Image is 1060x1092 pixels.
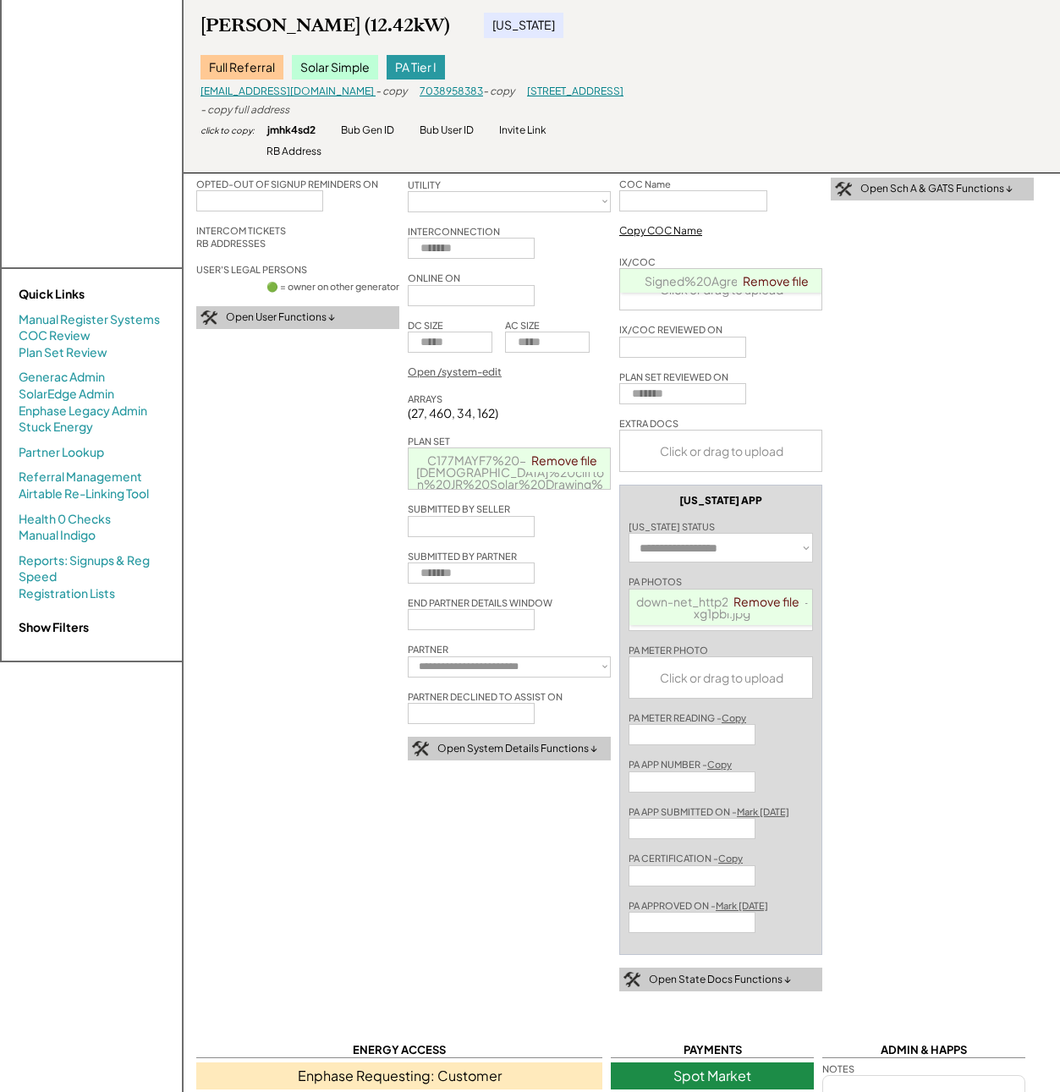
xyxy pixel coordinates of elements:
a: Referral Management [19,469,142,486]
div: Enphase Requesting: Customer [196,1062,602,1089]
div: PA METER READING - [629,711,746,724]
div: DC SIZE [408,319,443,332]
div: ARRAYS [408,392,442,405]
div: SUBMITTED BY PARTNER [408,550,517,562]
a: Remove file [728,590,805,613]
div: PA PHOTOS [629,575,682,588]
div: PA METER PHOTO [629,644,708,656]
a: 7038958383 [420,85,483,97]
u: Copy [722,712,746,723]
a: Partner Lookup [19,444,104,461]
a: Manual Register Systems [19,311,160,328]
img: tool-icon.png [200,310,217,326]
div: RB Address [266,145,321,159]
a: Plan Set Review [19,344,107,361]
div: Open User Functions ↓ [226,310,335,325]
div: NOTES [822,1062,854,1075]
u: Copy [707,759,732,770]
div: Solar Simple [292,55,378,80]
a: C177MAYF7%20-%20Gary%[DEMOGRAPHIC_DATA]%20clifton%20JR%20Solar%20Drawing%20Stamped.pdf [416,453,604,503]
div: Open State Docs Functions ↓ [649,973,791,987]
div: - copy [483,85,514,99]
u: Mark [DATE] [716,900,768,911]
div: PA CERTIFICATION - [629,852,743,864]
div: Copy COC Name [619,224,702,239]
a: Generac Admin [19,369,105,386]
a: COC Review [19,327,91,344]
div: [PERSON_NAME] (12.42kW) [200,14,450,37]
a: Remove file [737,269,815,293]
div: ADMIN & HAPPS [822,1042,1025,1058]
div: Bub Gen ID [341,123,394,138]
div: SUBMITTED BY SELLER [408,502,510,515]
div: UTILITY [408,178,441,191]
div: PLAN SET [408,435,450,447]
div: ENERGY ACCESS [196,1042,602,1058]
div: Quick Links [19,286,188,303]
a: SolarEdge Admin [19,386,114,403]
div: Click or drag to upload [629,657,814,698]
a: down-net_http20250813-119-xg1pbl.jpg [636,594,808,621]
a: Stuck Energy [19,419,93,436]
div: [US_STATE] [484,13,563,38]
div: PAYMENTS [611,1042,814,1058]
div: 🟢 = owner on other generator [266,280,399,293]
a: Remove file [525,448,603,472]
div: INTERCONNECTION [408,225,500,238]
div: PA APPROVED ON - [629,899,768,912]
div: AC SIZE [505,319,540,332]
div: Invite Link [499,123,546,138]
a: Reports: Signups & Reg Speed [19,552,165,585]
div: OPTED-OUT OF SIGNUP REMINDERS ON [196,178,378,190]
div: [US_STATE] STATUS [629,520,715,533]
div: EXTRA DOCS [619,417,678,430]
div: Open System Details Functions ↓ [437,742,597,756]
div: [US_STATE] APP [679,494,762,508]
div: PLAN SET REVIEWED ON [619,370,728,383]
div: Open Sch A & GATS Functions ↓ [860,182,1013,196]
div: INTERCOM TICKETS [196,224,286,237]
div: USER'S LEGAL PERSONS [196,263,307,276]
div: Spot Market [611,1062,814,1089]
a: Health 0 Checks [19,511,111,528]
div: (27, 460, 34, 162) [408,405,498,422]
div: PA APP NUMBER - [629,758,732,771]
div: PARTNER [408,643,448,656]
div: Click or drag to upload [620,431,823,471]
a: Manual Indigo [19,527,96,544]
div: END PARTNER DETAILS WINDOW [408,596,552,609]
div: PA Tier I [387,55,445,80]
a: [STREET_ADDRESS] [527,85,623,97]
img: tool-icon.png [412,741,429,756]
div: ONLINE ON [408,272,460,284]
div: PA APP SUBMITTED ON - [629,805,789,818]
div: COC Name [619,178,671,190]
u: Copy [718,853,743,864]
div: jmhk4sd2 [267,123,316,138]
img: tool-icon.png [623,972,640,987]
img: tool-icon.png [835,182,852,197]
div: click to copy: [200,124,255,136]
u: Mark [DATE] [737,806,789,817]
div: PARTNER DECLINED TO ASSIST ON [408,690,563,703]
a: Airtable Re-Linking Tool [19,486,149,502]
div: Open /system-edit [408,365,502,380]
div: IX/COC [619,255,656,268]
a: Registration Lists [19,585,115,602]
div: RB ADDRESSES [196,237,266,250]
div: Bub User ID [420,123,474,138]
div: Full Referral [200,55,283,80]
div: IX/COC REVIEWED ON [619,323,722,336]
a: [EMAIL_ADDRESS][DOMAIN_NAME] [200,85,374,97]
a: Enphase Legacy Admin [19,403,147,420]
strong: Show Filters [19,619,89,634]
a: Signed%20Agreement.pdf [645,273,799,288]
div: - copy [376,85,407,99]
div: - copy full address [200,103,289,118]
